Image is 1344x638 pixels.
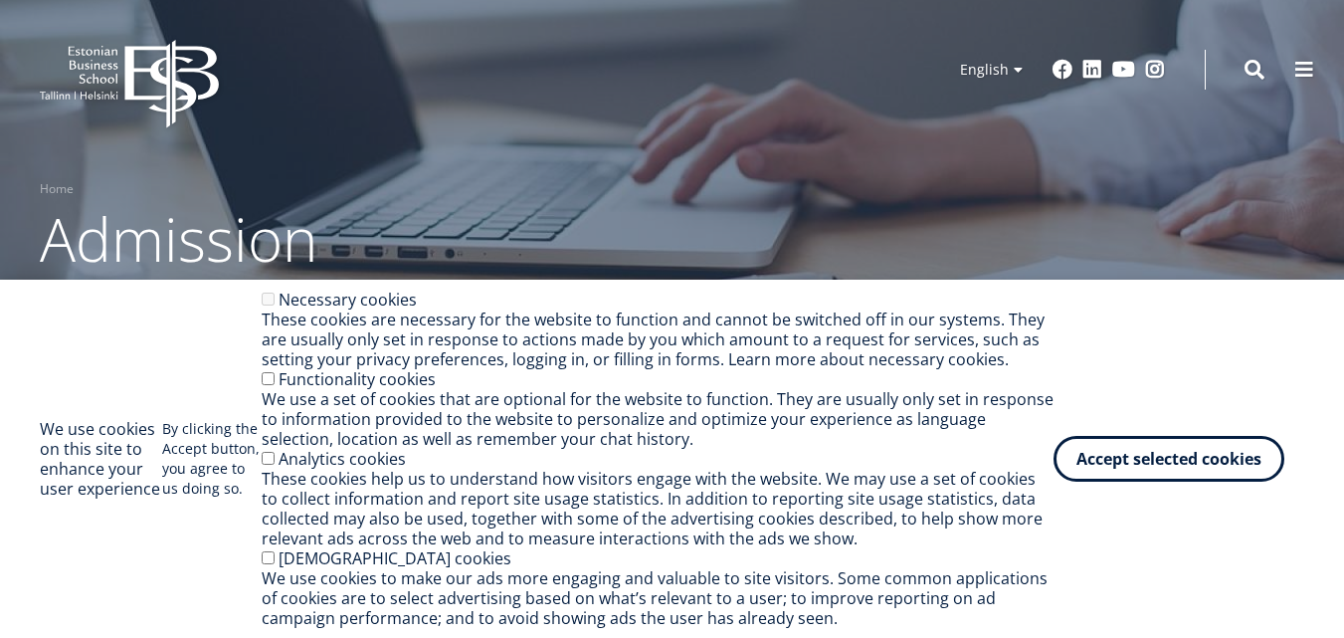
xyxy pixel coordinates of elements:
[262,310,1054,369] div: These cookies are necessary for the website to function and cannot be switched off in our systems...
[1082,60,1102,80] a: Linkedin
[279,448,406,470] label: Analytics cookies
[40,419,162,499] h2: We use cookies on this site to enhance your user experience
[1145,60,1165,80] a: Instagram
[40,179,74,199] a: Home
[279,289,417,311] label: Necessary cookies
[279,547,511,569] label: [DEMOGRAPHIC_DATA] cookies
[1053,60,1072,80] a: Facebook
[1112,60,1135,80] a: Youtube
[262,568,1054,628] div: We use cookies to make our ads more engaging and valuable to site visitors. Some common applicati...
[262,469,1054,548] div: These cookies help us to understand how visitors engage with the website. We may use a set of coo...
[1054,436,1284,482] button: Accept selected cookies
[162,419,262,499] p: By clicking the Accept button, you agree to us doing so.
[262,389,1054,449] div: We use a set of cookies that are optional for the website to function. They are usually only set ...
[279,368,436,390] label: Functionality cookies
[40,198,317,280] span: Admission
